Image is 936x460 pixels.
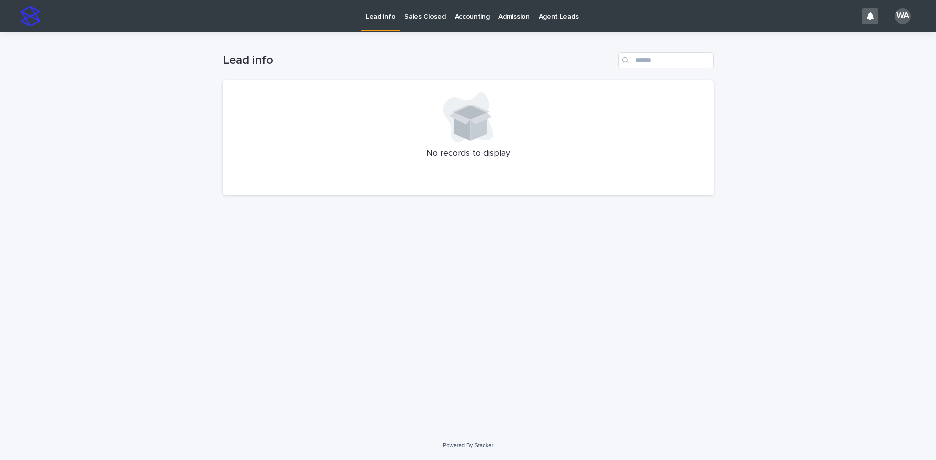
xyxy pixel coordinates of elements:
h1: Lead info [223,53,614,68]
p: No records to display [235,148,702,159]
input: Search [618,52,714,68]
img: stacker-logo-s-only.png [20,6,40,26]
div: WA [895,8,911,24]
a: Powered By Stacker [443,442,493,448]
